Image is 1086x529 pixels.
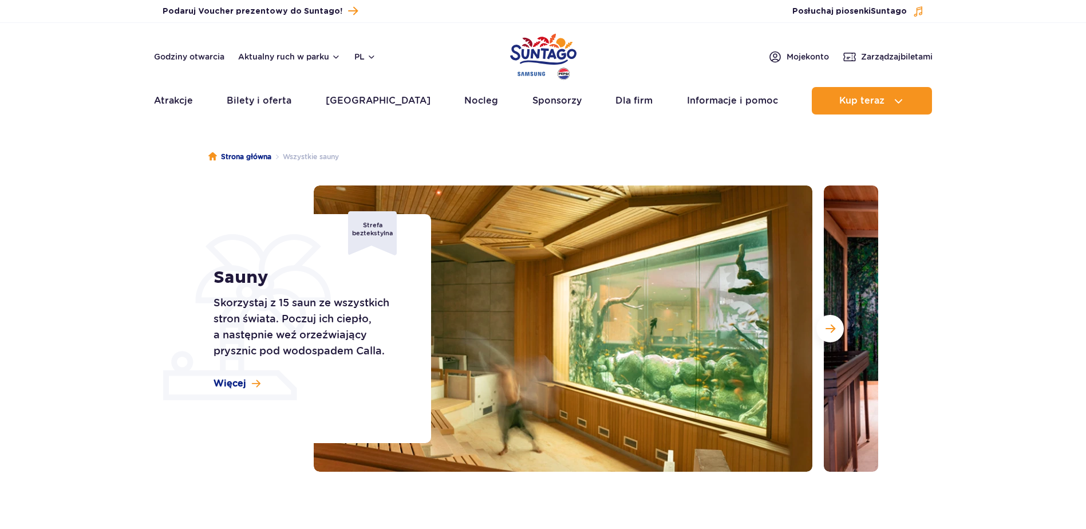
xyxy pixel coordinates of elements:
[208,151,271,163] a: Strona główna
[163,6,342,17] span: Podaruj Voucher prezentowy do Suntago!
[843,50,933,64] a: Zarządzajbiletami
[861,51,933,62] span: Zarządzaj biletami
[326,87,431,115] a: [GEOGRAPHIC_DATA]
[214,295,405,359] p: Skorzystaj z 15 saun ze wszystkich stron świata. Poczuj ich ciepło, a następnie weź orzeźwiający ...
[615,87,653,115] a: Dla firm
[271,151,339,163] li: Wszystkie sauny
[510,29,576,81] a: Park of Poland
[768,50,829,64] a: Mojekonto
[214,377,246,390] span: Więcej
[214,377,260,390] a: Więcej
[812,87,932,115] button: Kup teraz
[532,87,582,115] a: Sponsorzy
[154,87,193,115] a: Atrakcje
[227,87,291,115] a: Bilety i oferta
[354,51,376,62] button: pl
[163,3,358,19] a: Podaruj Voucher prezentowy do Suntago!
[871,7,907,15] span: Suntago
[348,211,397,255] div: Strefa beztekstylna
[154,51,224,62] a: Godziny otwarcia
[314,185,812,472] img: Sauna w strefie Relax z dużym akwarium na ścianie, przytulne wnętrze i drewniane ławki
[687,87,778,115] a: Informacje i pomoc
[816,315,844,342] button: Następny slajd
[787,51,829,62] span: Moje konto
[839,96,884,106] span: Kup teraz
[792,6,907,17] span: Posłuchaj piosenki
[214,267,405,288] h1: Sauny
[792,6,924,17] button: Posłuchaj piosenkiSuntago
[238,52,341,61] button: Aktualny ruch w parku
[464,87,498,115] a: Nocleg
